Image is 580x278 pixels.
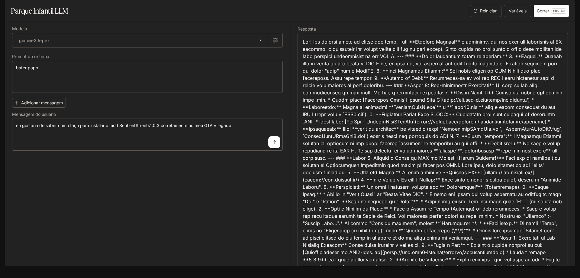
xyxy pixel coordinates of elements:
font: Resposta [298,26,316,31]
button: Adicionar mensagem [12,98,66,108]
font: CTRL + [553,9,562,12]
font: gemini-2.5-pro [19,38,49,43]
font: Reiniciar [480,8,497,13]
font: Correr [537,8,549,13]
font: Mensagem do usuário [12,112,56,117]
font: Prompt do sistema [12,54,49,59]
font: Parque Infantil LLM [11,6,68,15]
button: gaveta aberta [5,3,15,14]
font: ⏎ [562,9,565,13]
button: CorrerCTRL +⏎ [534,5,569,17]
font: Variáveis [509,8,527,13]
font: Modelo [12,26,27,31]
font: Adicionar mensagem [21,100,63,105]
button: Reiniciar [470,5,501,17]
div: gemini-2.5-pro [12,33,268,47]
button: Variáveis [504,5,531,17]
